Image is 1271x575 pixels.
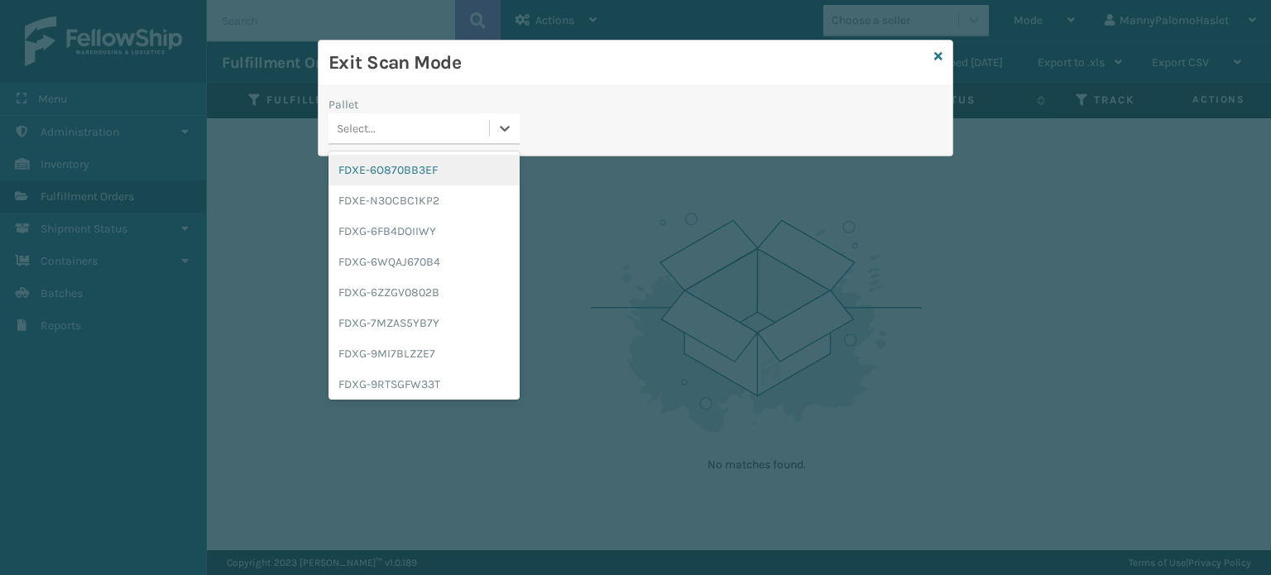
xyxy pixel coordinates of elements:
[329,50,928,75] h3: Exit Scan Mode
[329,96,358,113] label: Pallet
[329,369,520,400] div: FDXG-9RTSGFW33T
[337,120,376,137] div: Select...
[329,338,520,369] div: FDXG-9MI7BLZZE7
[329,216,520,247] div: FDXG-6FB4DOIIWY
[329,277,520,308] div: FDXG-6ZZGV0802B
[329,185,520,216] div: FDXE-N3OCBC1KP2
[329,247,520,277] div: FDXG-6WQAJ670B4
[329,155,520,185] div: FDXE-6O870BB3EF
[329,308,520,338] div: FDXG-7MZAS5YB7Y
